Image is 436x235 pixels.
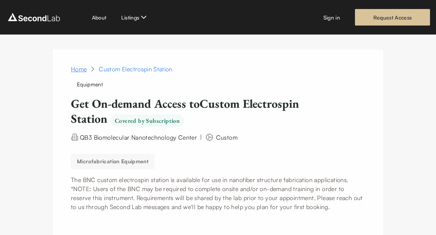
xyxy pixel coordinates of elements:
span: QB3 Biomolecular Nanotechnology Center [80,134,197,141]
span: Equipment [71,78,109,90]
span: Covered by Subscription [110,114,184,127]
div: Custom Electrospin Station [99,65,172,74]
h1: Get On-demand Access to Custom Electrospin Station [71,96,326,127]
a: Sign in [323,14,340,21]
span: Custom [216,133,238,141]
p: The BNC custom electrospin station is available for use in nanofiber structure fabrication applic... [71,175,365,184]
a: About [92,14,107,21]
a: Request Access [355,9,430,26]
img: logo [6,11,62,23]
button: Microfabrication Equipment [71,154,155,169]
button: Listings [121,13,148,22]
div: | [200,133,202,142]
a: Home [71,65,87,74]
p: *NOTE: Users of the BNC may be required to complete onsite and/or on-demand training in order to ... [71,184,365,211]
a: QB3 Biomolecular Nanotechnology Center [80,133,197,140]
img: manufacturer [205,133,214,142]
